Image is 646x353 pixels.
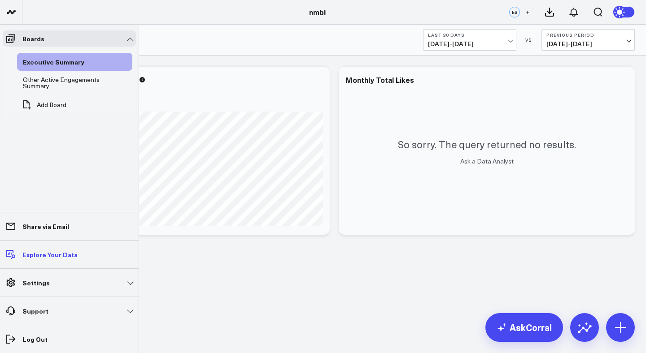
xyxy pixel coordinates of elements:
p: Settings [22,279,50,286]
div: Previous: 0 [40,104,323,112]
button: Last 30 Days[DATE]-[DATE] [423,29,516,51]
b: Last 30 Days [428,32,511,38]
p: Explore Your Data [22,251,78,258]
div: Monthly Total Likes [345,75,414,85]
span: + [526,9,530,15]
a: Other Active Engagements SummaryOpen board menu [17,71,127,95]
span: [DATE] - [DATE] [546,40,630,47]
p: Share via Email [22,223,69,230]
a: Ask a Data Analyst [460,157,514,165]
a: Log Out [3,331,136,347]
button: Previous Period[DATE]-[DATE] [541,29,635,51]
a: AskCorral [485,313,563,342]
span: Add Board [37,101,66,108]
a: Executive SummaryOpen board menu [17,53,104,71]
p: Log Out [22,336,48,343]
div: Other Active Engagements Summary [21,74,112,91]
span: [DATE] - [DATE] [428,40,511,47]
div: ES [509,7,520,17]
button: + [522,7,533,17]
p: So sorry. The query returned no results. [398,138,576,151]
p: Support [22,307,48,314]
a: nmbl [309,7,326,17]
p: Boards [22,35,44,42]
div: VS [521,37,537,43]
div: Executive Summary [21,56,87,67]
button: Add Board [17,95,71,115]
b: Previous Period [546,32,630,38]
